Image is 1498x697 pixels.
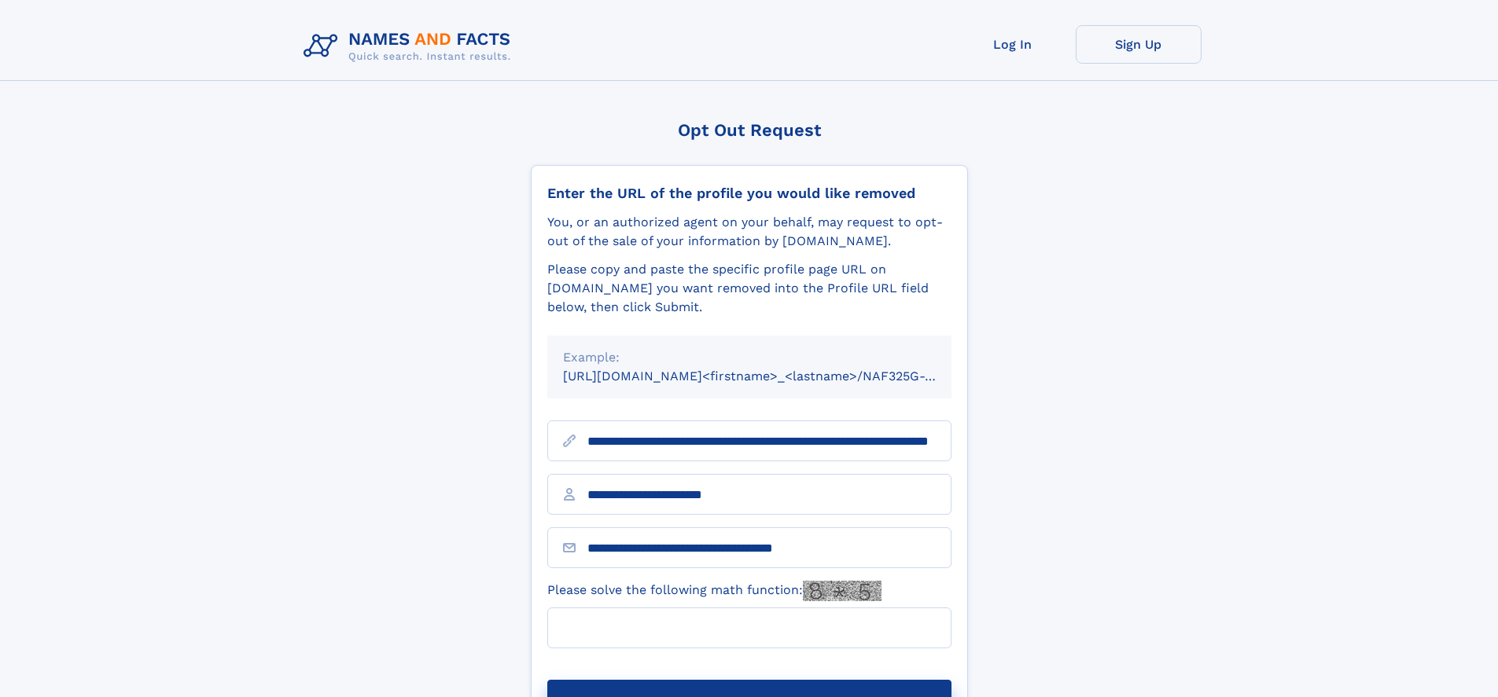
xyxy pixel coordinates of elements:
div: Example: [563,348,936,367]
label: Please solve the following math function: [547,581,882,601]
small: [URL][DOMAIN_NAME]<firstname>_<lastname>/NAF325G-xxxxxxxx [563,369,981,383]
img: Logo Names and Facts [297,25,524,68]
a: Sign Up [1076,25,1202,64]
div: Opt Out Request [531,120,968,140]
div: Enter the URL of the profile you would like removed [547,185,951,202]
a: Log In [950,25,1076,64]
div: Please copy and paste the specific profile page URL on [DOMAIN_NAME] you want removed into the Pr... [547,260,951,317]
div: You, or an authorized agent on your behalf, may request to opt-out of the sale of your informatio... [547,213,951,251]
